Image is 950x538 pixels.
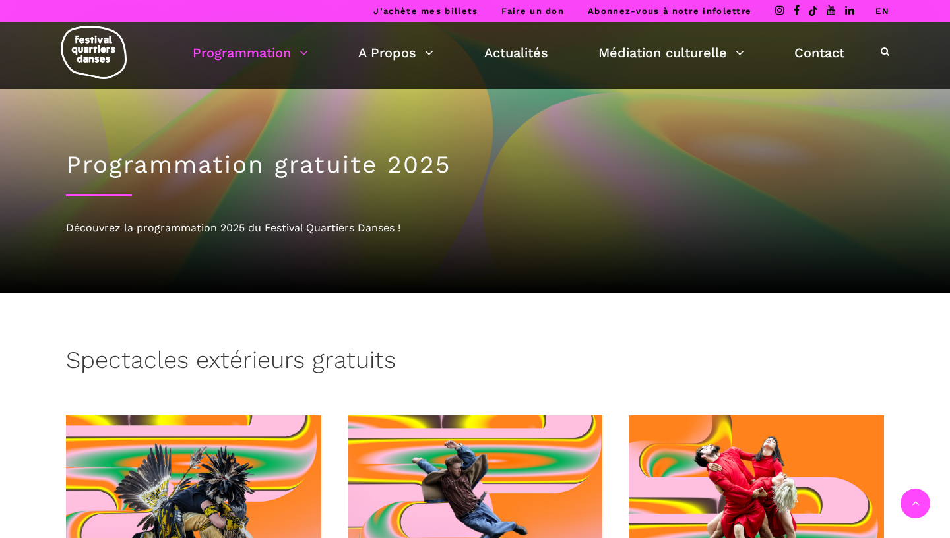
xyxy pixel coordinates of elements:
a: J’achète mes billets [373,6,478,16]
h1: Programmation gratuite 2025 [66,150,884,179]
a: Programmation [193,42,308,64]
a: Médiation culturelle [598,42,744,64]
h3: Spectacles extérieurs gratuits [66,346,396,379]
div: Découvrez la programmation 2025 du Festival Quartiers Danses ! [66,220,884,237]
a: Contact [794,42,844,64]
a: EN [875,6,889,16]
img: logo-fqd-med [61,26,127,79]
a: Faire un don [501,6,564,16]
a: A Propos [358,42,433,64]
a: Actualités [484,42,548,64]
a: Abonnez-vous à notre infolettre [588,6,751,16]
